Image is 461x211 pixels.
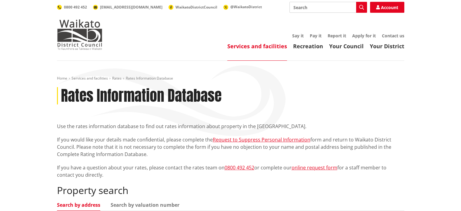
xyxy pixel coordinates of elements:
p: If you would like your details made confidential, please complete the form and return to Waikato ... [57,136,404,158]
p: If you have a question about your rates, please contact the rates team on or complete our for a s... [57,164,404,179]
a: Services and facilities [227,43,287,50]
a: Your Council [329,43,364,50]
span: 0800 492 452 [64,5,87,10]
h1: Rates Information Database [61,87,222,105]
a: Recreation [293,43,323,50]
input: Search input [289,2,367,13]
a: @WaikatoDistrict [223,4,262,9]
a: Services and facilities [72,76,108,81]
span: WaikatoDistrictCouncil [175,5,217,10]
a: online request form [292,164,337,171]
p: Use the rates information database to find out rates information about property in the [GEOGRAPHI... [57,123,404,130]
a: Account [370,2,404,13]
a: Report it [328,33,346,39]
a: 0800 492 452 [57,5,87,10]
a: Pay it [310,33,322,39]
a: Say it [292,33,304,39]
a: Apply for it [352,33,376,39]
a: Contact us [382,33,404,39]
h2: Property search [57,185,404,196]
a: Search by valuation number [111,202,179,207]
a: [EMAIL_ADDRESS][DOMAIN_NAME] [93,5,162,10]
a: Request to Suppress Personal Information [213,136,310,143]
a: Your District [370,43,404,50]
span: @WaikatoDistrict [230,4,262,9]
a: 0800 492 452 [225,164,254,171]
a: WaikatoDistrictCouncil [169,5,217,10]
nav: breadcrumb [57,76,404,81]
a: Home [57,76,67,81]
span: [EMAIL_ADDRESS][DOMAIN_NAME] [100,5,162,10]
span: Rates Information Database [126,76,173,81]
img: Waikato District Council - Te Kaunihera aa Takiwaa o Waikato [57,19,102,50]
a: Rates [112,76,122,81]
a: Search by address [57,202,100,207]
